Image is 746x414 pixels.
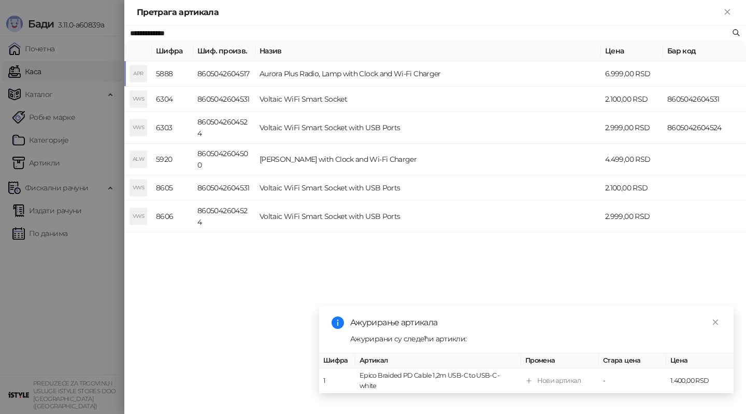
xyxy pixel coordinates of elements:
div: VWS [130,208,147,225]
th: Цена [601,41,663,61]
td: - [599,368,666,394]
a: Close [710,316,721,328]
td: Voltaic WiFi Smart Socket [255,87,601,112]
td: Voltaic WiFi Smart Socket with USB Ports [255,201,601,232]
td: 4.499,00 RSD [601,144,663,175]
td: 6303 [152,112,193,144]
td: 5888 [152,61,193,87]
td: Voltaic WiFi Smart Socket with USB Ports [255,112,601,144]
button: Close [721,6,734,19]
td: 8605042604524 [193,201,255,232]
div: Ажурирање артикала [350,316,721,329]
div: Ажурирани су следећи артикли: [350,333,721,344]
div: ALW [130,151,147,168]
td: 8605042604500 [193,144,255,175]
td: 8605042604524 [663,112,746,144]
td: 5920 [152,144,193,175]
td: 8605042604524 [193,112,255,144]
td: 2.999,00 RSD [601,201,663,232]
th: Цена [666,353,734,368]
th: Бар код [663,41,746,61]
td: 2.100,00 RSD [601,87,663,112]
td: 6.999,00 RSD [601,61,663,87]
th: Артикал [355,353,521,368]
td: 2.100,00 RSD [601,175,663,201]
td: Voltaic WiFi Smart Socket with USB Ports [255,175,601,201]
td: 8606 [152,201,193,232]
td: 6304 [152,87,193,112]
div: VWS [130,119,147,136]
th: Промена [521,353,599,368]
div: Претрага артикала [137,6,721,19]
th: Шифра [152,41,193,61]
th: Шифра [319,353,355,368]
td: 1 [319,368,355,394]
td: 1.400,00 RSD [666,368,734,394]
div: Нови артикал [537,376,581,386]
td: 8605042604531 [193,87,255,112]
td: 8605 [152,175,193,201]
td: 8605042604531 [663,87,746,112]
td: [PERSON_NAME] with Clock and Wi-Fi Charger [255,144,601,175]
th: Шиф. произв. [193,41,255,61]
td: 8605042604531 [193,175,255,201]
div: VWS [130,180,147,196]
td: 2.999,00 RSD [601,112,663,144]
div: APR [130,65,147,82]
td: Epico Braided PD Cable 1,2m USB-C to USB-C - white [355,368,521,394]
th: Стара цена [599,353,666,368]
td: Aurora Plus Radio, Lamp with Clock and Wi-Fi Charger [255,61,601,87]
div: VWS [130,91,147,107]
td: 8605042604517 [193,61,255,87]
span: info-circle [332,316,344,329]
th: Назив [255,41,601,61]
span: close [712,319,719,326]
